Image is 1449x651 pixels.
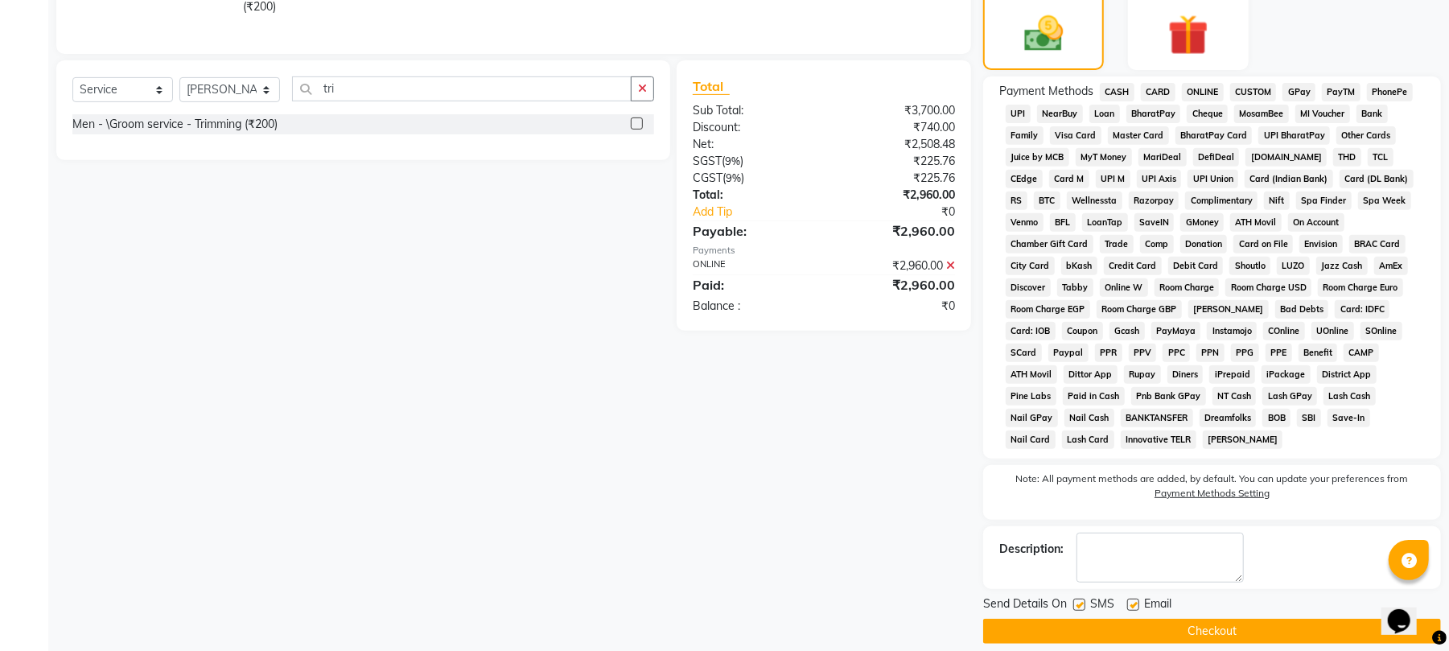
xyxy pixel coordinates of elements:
[1374,257,1408,275] span: AmEx
[1006,257,1055,275] span: City Card
[824,102,967,119] div: ₹3,700.00
[1057,278,1093,297] span: Tabby
[681,258,824,274] div: ONLINE
[1335,300,1389,319] span: Card: IDFC
[1299,344,1338,362] span: Benefit
[1282,83,1315,101] span: GPay
[1230,83,1277,101] span: CUSTOM
[1317,365,1377,384] span: District App
[1096,170,1130,188] span: UPI M
[1067,192,1122,210] span: Wellnessta
[1137,170,1182,188] span: UPI Axis
[1368,148,1393,167] span: TCL
[1188,170,1238,188] span: UPI Union
[693,171,722,185] span: CGST
[1296,192,1352,210] span: Spa Finder
[1064,365,1118,384] span: Dittor App
[848,204,967,220] div: ₹0
[1129,344,1157,362] span: PPV
[1225,278,1311,297] span: Room Charge USD
[1006,322,1056,340] span: Card: IOB
[824,187,967,204] div: ₹2,960.00
[1367,83,1413,101] span: PhonePe
[1134,213,1175,232] span: SaveIN
[1344,344,1379,362] span: CAMP
[1006,431,1056,449] span: Nail Card
[1295,105,1350,123] span: MI Voucher
[1006,278,1051,297] span: Discover
[1048,344,1089,362] span: Paypal
[1188,300,1269,319] span: [PERSON_NAME]
[1076,148,1132,167] span: MyT Money
[1006,409,1058,427] span: Nail GPay
[1104,257,1162,275] span: Credit Card
[1180,235,1228,253] span: Donation
[1097,300,1182,319] span: Room Charge GBP
[1323,387,1376,406] span: Lash Cash
[1245,170,1333,188] span: Card (Indian Bank)
[824,275,967,295] div: ₹2,960.00
[983,619,1441,644] button: Checkout
[681,275,824,295] div: Paid:
[1140,235,1174,253] span: Comp
[1328,409,1370,427] span: Save-In
[1233,235,1293,253] span: Card on File
[726,171,741,184] span: 9%
[1006,365,1057,384] span: ATH Movil
[1006,235,1093,253] span: Chamber Gift Card
[1381,587,1433,635] iframe: chat widget
[1316,257,1368,275] span: Jazz Cash
[1049,170,1089,188] span: Card M
[1050,126,1101,145] span: Visa Card
[1121,409,1193,427] span: BANKTANSFER
[1234,105,1289,123] span: MosamBee
[1131,387,1206,406] span: Pnb Bank GPay
[1089,105,1120,123] span: Loan
[1187,105,1228,123] span: Cheque
[1006,344,1042,362] span: SCard
[824,298,967,315] div: ₹0
[1012,11,1076,56] img: _cash.svg
[1090,595,1114,616] span: SMS
[1230,213,1282,232] span: ATH Movil
[983,595,1067,616] span: Send Details On
[1231,344,1259,362] span: PPG
[1275,300,1329,319] span: Bad Debts
[1151,322,1201,340] span: PayMaya
[1180,213,1224,232] span: GMoney
[1322,83,1360,101] span: PayTM
[1349,235,1406,253] span: BRAC Card
[681,170,824,187] div: ( )
[1299,235,1343,253] span: Envision
[1263,322,1305,340] span: COnline
[693,244,955,258] div: Payments
[1360,322,1402,340] span: SOnline
[1318,278,1403,297] span: Room Charge Euro
[1167,365,1204,384] span: Diners
[1062,431,1114,449] span: Lash Card
[1207,322,1257,340] span: Instamojo
[292,76,632,101] input: Search or Scan
[1277,257,1310,275] span: LUZO
[681,187,824,204] div: Total:
[1006,213,1044,232] span: Venmo
[824,153,967,170] div: ₹225.76
[725,155,740,167] span: 9%
[1168,257,1224,275] span: Debit Card
[1006,192,1027,210] span: RS
[824,221,967,241] div: ₹2,960.00
[1358,192,1411,210] span: Spa Week
[1138,148,1187,167] span: MariDeal
[681,221,824,241] div: Payable:
[999,541,1064,558] div: Description:
[1155,278,1220,297] span: Room Charge
[1356,105,1388,123] span: Bank
[1061,257,1097,275] span: bKash
[1034,192,1060,210] span: BTC
[1264,192,1290,210] span: Nift
[1006,126,1044,145] span: Family
[1064,409,1114,427] span: Nail Cash
[1108,126,1169,145] span: Master Card
[681,298,824,315] div: Balance :
[1082,213,1128,232] span: LoanTap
